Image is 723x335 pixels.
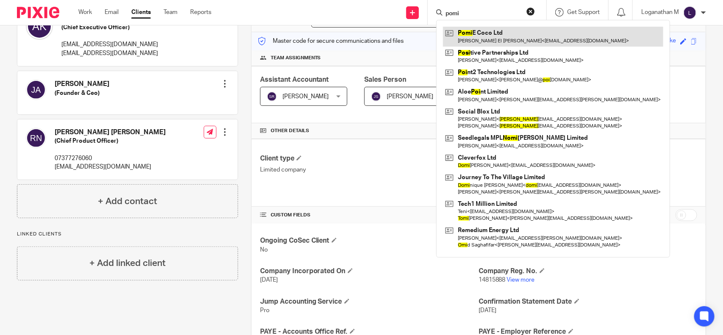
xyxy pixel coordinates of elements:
a: Reports [190,8,211,17]
span: [PERSON_NAME] [283,94,329,100]
img: svg%3E [26,128,46,148]
h4: Company Reg. No. [479,267,697,276]
span: 14815888 [479,277,506,283]
p: Linked clients [17,231,238,238]
p: [EMAIL_ADDRESS][DOMAIN_NAME] [61,40,158,49]
img: svg%3E [267,91,277,102]
h4: [PERSON_NAME] [PERSON_NAME] [55,128,166,137]
h5: (Founder & Ceo) [55,89,109,97]
span: Team assignments [271,55,321,61]
p: [EMAIL_ADDRESS][DOMAIN_NAME] [61,49,158,58]
span: Sales Person [364,76,406,83]
span: [DATE] [479,307,496,313]
span: No [260,247,268,253]
h4: Jump Accounting Service [260,297,479,306]
p: 07377276060 [55,154,166,163]
span: [DATE] [260,277,278,283]
h4: + Add linked client [89,257,166,270]
span: Assistant Accountant [260,76,329,83]
h4: Confirmation Statement Date [479,297,697,306]
h4: CUSTOM FIELDS [260,212,479,219]
p: Master code for secure communications and files [258,37,404,45]
h4: [PERSON_NAME] [55,80,109,89]
h4: Ongoing CoSec Client [260,236,479,245]
a: Email [105,8,119,17]
a: View more [507,277,535,283]
p: Loganathan M [641,8,679,17]
button: Clear [526,7,535,16]
h4: Company Incorporated On [260,267,479,276]
img: svg%3E [371,91,381,102]
img: svg%3E [26,13,53,40]
a: Clients [131,8,151,17]
h4: Client type [260,154,479,163]
span: Other details [271,127,309,134]
span: Pro [260,307,269,313]
img: svg%3E [26,80,46,100]
p: [EMAIL_ADDRESS][DOMAIN_NAME] [55,163,166,171]
h4: + Add contact [98,195,157,208]
img: svg%3E [683,6,697,19]
input: Search [445,10,521,18]
a: Work [78,8,92,17]
span: [PERSON_NAME] [387,94,433,100]
img: Pixie [17,7,59,18]
a: Team [163,8,177,17]
p: Limited company [260,166,479,174]
h5: (Chief Product Officer) [55,137,166,145]
h5: (Chief Executive Officer) [61,23,158,32]
span: Get Support [567,9,600,15]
